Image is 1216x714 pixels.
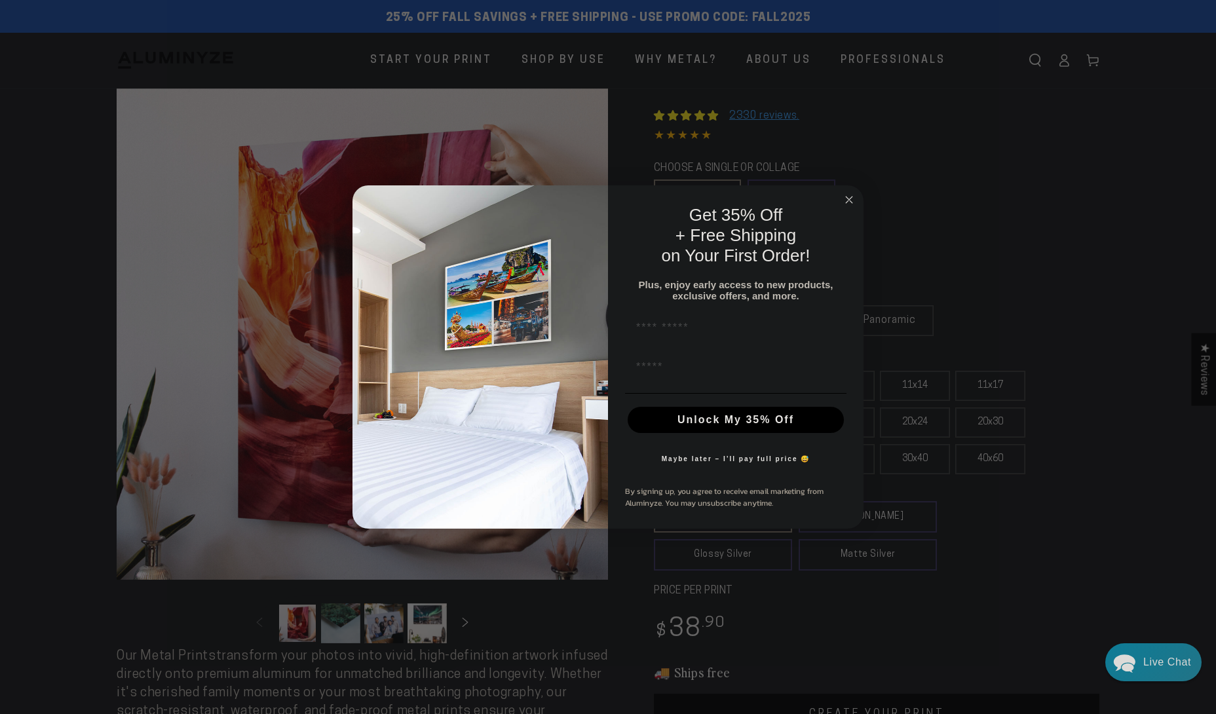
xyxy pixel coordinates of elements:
[675,225,796,245] span: + Free Shipping
[841,192,857,208] button: Close dialog
[352,185,608,529] img: 728e4f65-7e6c-44e2-b7d1-0292a396982f.jpeg
[1143,643,1191,681] div: Contact Us Directly
[625,485,824,509] span: By signing up, you agree to receive email marketing from Aluminyze. You may unsubscribe anytime.
[628,407,844,433] button: Unlock My 35% Off
[655,446,817,472] button: Maybe later – I’ll pay full price 😅
[1105,643,1202,681] div: Chat widget toggle
[625,393,846,394] img: underline
[689,205,783,225] span: Get 35% Off
[639,279,833,301] span: Plus, enjoy early access to new products, exclusive offers, and more.
[662,246,810,265] span: on Your First Order!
